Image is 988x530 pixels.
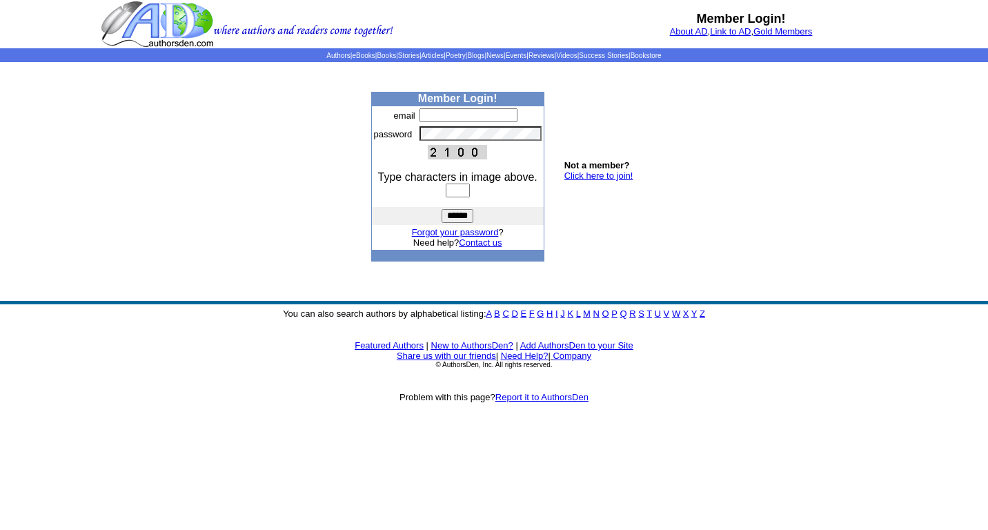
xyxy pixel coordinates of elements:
[459,237,502,248] a: Contact us
[602,308,609,319] a: O
[355,340,424,351] a: Featured Authors
[494,308,500,319] a: B
[435,361,552,369] font: © AuthorsDen, Inc. All rights reserved.
[377,52,396,59] a: Books
[664,308,670,319] a: V
[399,392,589,402] font: Problem with this page?
[394,110,415,121] font: email
[700,308,705,319] a: Z
[446,52,466,59] a: Poetry
[352,52,375,59] a: eBooks
[528,52,555,59] a: Reviews
[524,130,535,141] img: npw-badge-icon-locked.svg
[553,351,591,361] a: Company
[655,308,661,319] a: U
[467,52,484,59] a: Blogs
[564,160,630,170] b: Not a member?
[515,340,517,351] font: |
[646,308,652,319] a: T
[556,52,577,59] a: Videos
[413,237,502,248] font: Need help?
[398,52,419,59] a: Stories
[638,308,644,319] a: S
[326,52,661,59] span: | | | | | | | | | | | |
[520,340,633,351] a: Add AuthorsDen to your Site
[710,26,751,37] a: Link to AD
[593,308,600,319] a: N
[670,26,708,37] a: About AD
[548,351,591,361] font: |
[683,308,689,319] a: X
[629,308,635,319] a: R
[412,227,499,237] a: Forgot your password
[326,52,350,59] a: Authors
[524,111,535,122] img: npw-badge-icon-locked.svg
[428,145,487,159] img: This Is CAPTCHA Image
[495,392,589,402] a: Report it to AuthorsDen
[611,308,617,319] a: P
[520,308,526,319] a: E
[537,308,544,319] a: G
[567,308,573,319] a: K
[422,52,444,59] a: Articles
[397,351,496,361] a: Share us with our friends
[496,351,498,361] font: |
[560,308,565,319] a: J
[412,227,504,237] font: ?
[620,308,626,319] a: Q
[583,308,591,319] a: M
[529,308,535,319] a: F
[501,351,549,361] a: Need Help?
[631,52,662,59] a: Bookstore
[670,26,813,37] font: , ,
[418,92,497,104] b: Member Login!
[753,26,812,37] a: Gold Members
[502,308,508,319] a: C
[374,129,413,139] font: password
[378,171,537,183] font: Type characters in image above.
[672,308,680,319] a: W
[486,52,504,59] a: News
[506,52,527,59] a: Events
[426,340,428,351] font: |
[576,308,581,319] a: L
[697,12,786,26] b: Member Login!
[486,308,492,319] a: A
[431,340,513,351] a: New to AuthorsDen?
[564,170,633,181] a: Click here to join!
[555,308,558,319] a: I
[579,52,629,59] a: Success Stories
[511,308,517,319] a: D
[546,308,553,319] a: H
[691,308,697,319] a: Y
[283,308,705,319] font: You can also search authors by alphabetical listing:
